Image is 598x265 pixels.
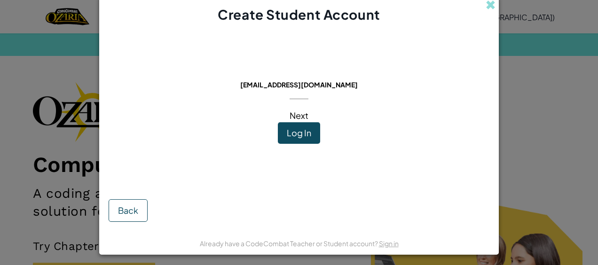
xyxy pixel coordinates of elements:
span: Back [118,205,138,216]
button: Log In [278,122,320,144]
button: Back [109,199,148,222]
span: [EMAIL_ADDRESS][DOMAIN_NAME] [240,80,358,89]
span: Create Student Account [218,6,380,23]
span: Log In [287,127,311,138]
span: Already have a CodeCombat Teacher or Student account? [200,239,379,248]
iframe: Sign in with Google Dialog [405,9,589,95]
a: Sign in [379,239,399,248]
span: Next [290,110,308,121]
span: This email is already in use: [233,67,366,78]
